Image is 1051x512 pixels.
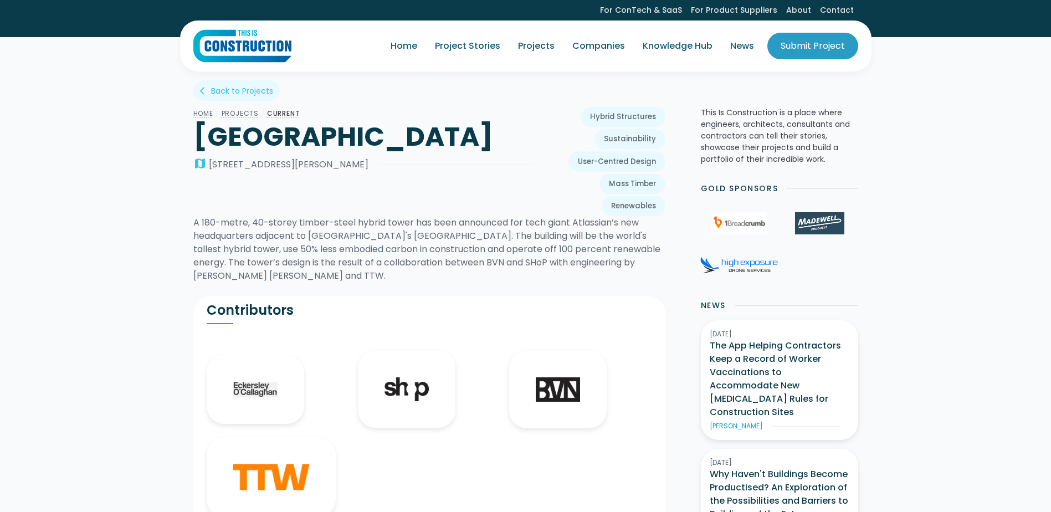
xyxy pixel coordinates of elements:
[599,174,665,194] a: Mass Timber
[795,212,844,234] img: Madewell Products
[767,33,858,59] a: Submit Project
[563,30,634,62] a: Companies
[193,120,534,153] h1: [GEOGRAPHIC_DATA]
[581,107,665,127] a: Hybrid Structures
[193,216,665,283] div: A 180-metre, 40-storey timber-steel hybrid tower has been announced for tech giant Atlassian’s ne...
[701,320,858,440] a: [DATE]The App Helping Contractors Keep a Record of Worker Vaccinations to Accommodate New [MEDICA...
[710,421,763,431] div: [PERSON_NAME]
[602,196,665,216] a: Renewables
[193,29,291,63] img: This Is Construction Logo
[211,85,273,96] div: Back to Projects
[193,29,291,63] a: home
[213,107,222,120] div: /
[267,109,300,118] a: CURRENT
[233,382,278,397] img: Eckersley O’Callaghan
[426,30,509,62] a: Project Stories
[509,30,563,62] a: Projects
[222,109,259,118] a: Projects
[701,183,778,194] h2: Gold Sponsors
[193,80,280,101] a: arrow_back_iosBack to Projects
[634,30,721,62] a: Knowledge Hub
[209,158,368,171] div: [STREET_ADDRESS][PERSON_NAME]
[193,109,213,118] a: Home
[594,129,665,149] a: Sustainability
[710,458,849,468] div: [DATE]
[711,212,767,234] img: 1Breadcrumb
[384,377,429,401] img: SHoP Architects
[710,339,849,419] h3: The App Helping Contractors Keep a Record of Worker Vaccinations to Accommodate New [MEDICAL_DATA...
[701,300,726,311] h2: News
[259,107,267,120] div: /
[536,377,580,402] img: BVN
[781,39,845,53] div: Submit Project
[207,302,429,319] h2: Contributors
[701,107,858,165] p: This Is Construction is a place where engineers, architects, consultants and contractors can tell...
[710,329,849,339] div: [DATE]
[700,257,778,273] img: High Exposure
[200,85,209,96] div: arrow_back_ios
[721,30,763,62] a: News
[382,30,426,62] a: Home
[233,464,309,490] img: Taylor Thomson Whitting
[568,151,665,171] a: User-Centred Design
[193,158,207,171] div: map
